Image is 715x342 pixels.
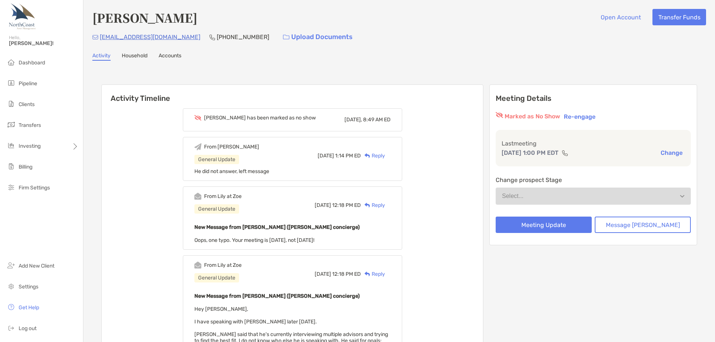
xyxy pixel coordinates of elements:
[204,115,316,121] div: [PERSON_NAME] has been marked as no show
[7,120,16,129] img: transfers icon
[194,262,201,269] img: Event icon
[204,262,242,268] div: From Lily at Zoe
[562,150,568,156] img: communication type
[194,155,239,164] div: General Update
[7,261,16,270] img: add_new_client icon
[19,304,39,311] span: Get Help
[217,32,269,42] p: [PHONE_NUMBER]
[194,143,201,150] img: Event icon
[204,193,242,199] div: From Lily at Zoe
[365,272,370,277] img: Reply icon
[204,144,259,150] div: From [PERSON_NAME]
[194,237,314,243] span: Oops, one typo. Your meeting is [DATE], not [DATE]!
[658,149,685,157] button: Change
[365,153,370,158] img: Reply icon
[332,202,361,208] span: 12:18 PM ED
[159,52,181,61] a: Accounts
[335,153,361,159] span: 1:14 PM ED
[278,29,357,45] a: Upload Documents
[7,58,16,67] img: dashboard icon
[19,325,36,332] span: Log out
[19,80,37,87] span: Pipeline
[92,52,111,61] a: Activity
[9,40,79,47] span: [PERSON_NAME]!
[122,52,147,61] a: Household
[496,94,691,103] p: Meeting Details
[194,293,360,299] b: New Message from [PERSON_NAME] ([PERSON_NAME] concierge)
[19,284,38,290] span: Settings
[92,9,197,26] h4: [PERSON_NAME]
[361,201,385,209] div: Reply
[361,270,385,278] div: Reply
[680,195,684,198] img: Open dropdown arrow
[315,271,331,277] span: [DATE]
[7,79,16,87] img: pipeline icon
[562,112,598,121] button: Re-engage
[19,143,41,149] span: Investing
[7,303,16,311] img: get-help icon
[365,203,370,208] img: Reply icon
[7,323,16,332] img: logout icon
[505,112,560,121] p: Marked as No Show
[19,101,35,108] span: Clients
[19,122,41,128] span: Transfers
[194,204,239,214] div: General Update
[496,188,691,205] button: Select...
[9,3,36,30] img: Zoe Logo
[194,115,201,121] img: Event icon
[7,282,16,291] img: settings icon
[19,60,45,66] span: Dashboard
[100,32,200,42] p: [EMAIL_ADDRESS][DOMAIN_NAME]
[318,153,334,159] span: [DATE]
[315,202,331,208] span: [DATE]
[496,217,592,233] button: Meeting Update
[209,34,215,40] img: Phone Icon
[502,193,524,199] div: Select...
[595,217,691,233] button: Message [PERSON_NAME]
[496,112,503,118] img: red eyr
[7,183,16,192] img: firm-settings icon
[361,152,385,160] div: Reply
[344,116,362,123] span: [DATE],
[194,193,201,200] img: Event icon
[7,141,16,150] img: investing icon
[496,175,691,185] p: Change prospect Stage
[194,224,360,230] b: New Message from [PERSON_NAME] ([PERSON_NAME] concierge)
[19,164,32,170] span: Billing
[363,116,391,123] span: 8:49 AM ED
[332,271,361,277] span: 12:18 PM ED
[652,9,706,25] button: Transfer Funds
[19,263,54,269] span: Add New Client
[102,85,483,103] h6: Activity Timeline
[502,148,559,157] p: [DATE] 1:00 PM EDT
[502,139,685,148] p: Last meeting
[7,162,16,171] img: billing icon
[7,99,16,108] img: clients icon
[283,35,289,40] img: button icon
[194,168,269,175] span: He did not answer, left message
[19,185,50,191] span: Firm Settings
[595,9,646,25] button: Open Account
[194,273,239,282] div: General Update
[92,35,98,39] img: Email Icon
